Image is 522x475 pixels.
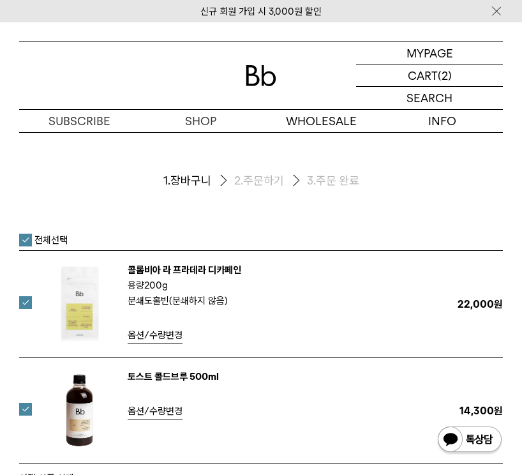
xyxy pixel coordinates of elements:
[128,405,183,417] span: 옵션/수량변경
[408,64,438,86] p: CART
[382,110,503,132] p: INFO
[140,110,262,132] a: SHOP
[163,170,234,192] li: 장바구니
[406,42,453,64] p: MYPAGE
[458,298,503,310] p: 22,000원
[246,65,276,86] img: 로고
[128,403,183,419] a: 옵션/수량변경
[356,64,503,87] a: CART (2)
[19,234,68,246] label: 전체선택
[128,278,451,293] p: 용량
[38,262,121,345] img: 콜롬비아 라 프라데라 디카페인
[307,173,359,188] li: 주문 완료
[128,264,241,276] a: 콜롬비아 라 프라데라 디카페인
[406,87,452,109] p: SEARCH
[261,110,382,132] p: WHOLESALE
[128,293,451,308] p: 분쇄도
[163,173,170,188] span: 1.
[200,6,322,17] a: 신규 회원 가입 시 3,000원 할인
[153,295,228,306] b: 홀빈(분쇄하지 않음)
[459,405,503,417] p: 14,300원
[19,110,140,132] a: SUBSCRIBE
[128,371,219,382] a: 토스트 콜드브루 500ml
[356,42,503,64] a: MYPAGE
[234,170,307,192] li: 주문하기
[436,425,503,456] img: 카카오톡 채널 1:1 채팅 버튼
[128,328,183,343] a: 옵션/수량변경
[38,369,121,452] img: 토스트 콜드브루 500ml
[128,329,183,341] span: 옵션/수량변경
[438,64,452,86] p: (2)
[234,173,243,188] span: 2.
[307,173,316,188] span: 3.
[144,280,168,291] b: 200g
